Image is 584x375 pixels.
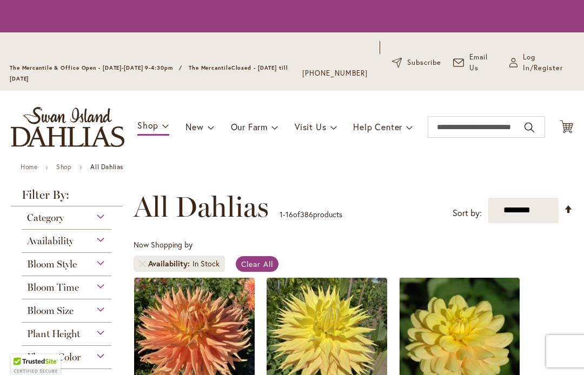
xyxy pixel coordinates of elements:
a: Clear All [236,256,278,272]
span: 1 [280,209,283,219]
strong: All Dahlias [90,163,123,171]
span: Now Shopping by [134,239,193,250]
span: Bloom Style [27,258,77,270]
span: Flower Color [27,351,81,363]
span: 16 [286,209,293,219]
span: Plant Height [27,328,80,340]
a: Shop [56,163,71,171]
span: Bloom Time [27,282,79,293]
div: In Stock [193,258,220,269]
span: Bloom Size [27,305,74,317]
a: Log In/Register [509,52,574,73]
span: Help Center [353,121,402,132]
span: All Dahlias [134,191,269,223]
span: Our Farm [231,121,268,132]
span: The Mercantile & Office Open - [DATE]-[DATE] 9-4:30pm / The Mercantile [10,64,231,71]
a: Remove Availability In Stock [139,260,145,267]
span: Visit Us [295,121,326,132]
label: Sort by: [453,203,482,223]
span: Category [27,212,64,224]
a: Subscribe [392,57,441,68]
span: Clear All [241,259,273,269]
span: 386 [300,209,313,219]
span: Shop [137,119,158,131]
a: Email Us [453,52,497,73]
strong: Filter By: [11,189,122,206]
a: Home [21,163,37,171]
button: Search [525,119,534,136]
iframe: Launch Accessibility Center [8,337,38,367]
span: Availability [27,235,74,247]
a: [PHONE_NUMBER] [302,68,368,79]
span: Subscribe [407,57,441,68]
span: New [185,121,203,132]
p: - of products [280,206,342,223]
a: store logo [11,107,124,147]
span: Availability [148,258,193,269]
span: Log In/Register [523,52,574,73]
span: Email Us [469,52,498,73]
